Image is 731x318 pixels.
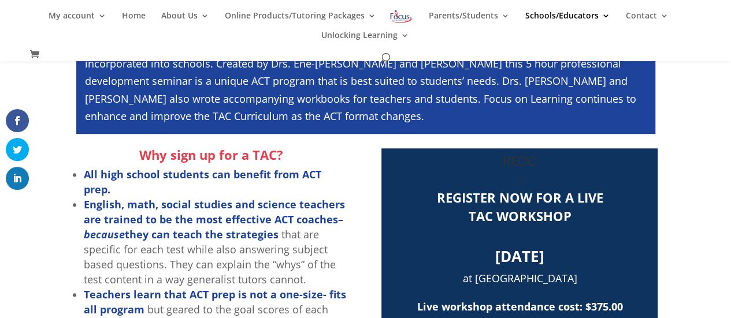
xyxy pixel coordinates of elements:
[84,227,125,241] em: because
[5,5,726,15] div: Sort A > Z
[389,8,413,25] img: Focus on Learning
[49,12,106,31] a: My account
[417,300,622,313] strong: Live workshop attendance cost: $375.00
[462,271,577,285] span: at [GEOGRAPHIC_DATA]
[5,15,726,25] div: Sort New > Old
[84,167,321,196] strong: All high school students can benefit from ACT prep.
[5,77,726,88] div: Move To ...
[5,25,726,36] div: Move To ...
[5,46,726,57] div: Options
[495,246,544,267] b: [DATE]
[84,197,345,241] strong: English, math, social studies and science teachers are trained to be the most effective ACT coach...
[387,154,652,173] h3: REOO
[85,37,647,125] p: Teachers as ACT Coaches was developed over [DATE] to allow ACT coaching to be readily–and inexpen...
[5,57,726,67] div: Sign out
[122,12,146,31] a: Home
[139,146,283,163] strong: Why sign up for a TAC?
[161,12,209,31] a: About Us
[436,189,603,206] strong: REGISTER NOW FOR A LIVE
[626,12,669,31] a: Contact
[225,12,376,31] a: Online Products/Tutoring Packages
[84,287,346,316] strong: Teachers learn that ACT prep is not a one-size- fits all program
[5,36,726,46] div: Delete
[387,173,652,191] h3: :
[429,12,510,31] a: Parents/Students
[525,12,610,31] a: Schools/Educators
[5,67,726,77] div: Rename
[321,31,409,51] a: Unlocking Learning
[468,207,571,225] strong: TAC WORKSHOP
[84,197,350,287] li: that are specific for each test while also answering subject based questions. They can explain th...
